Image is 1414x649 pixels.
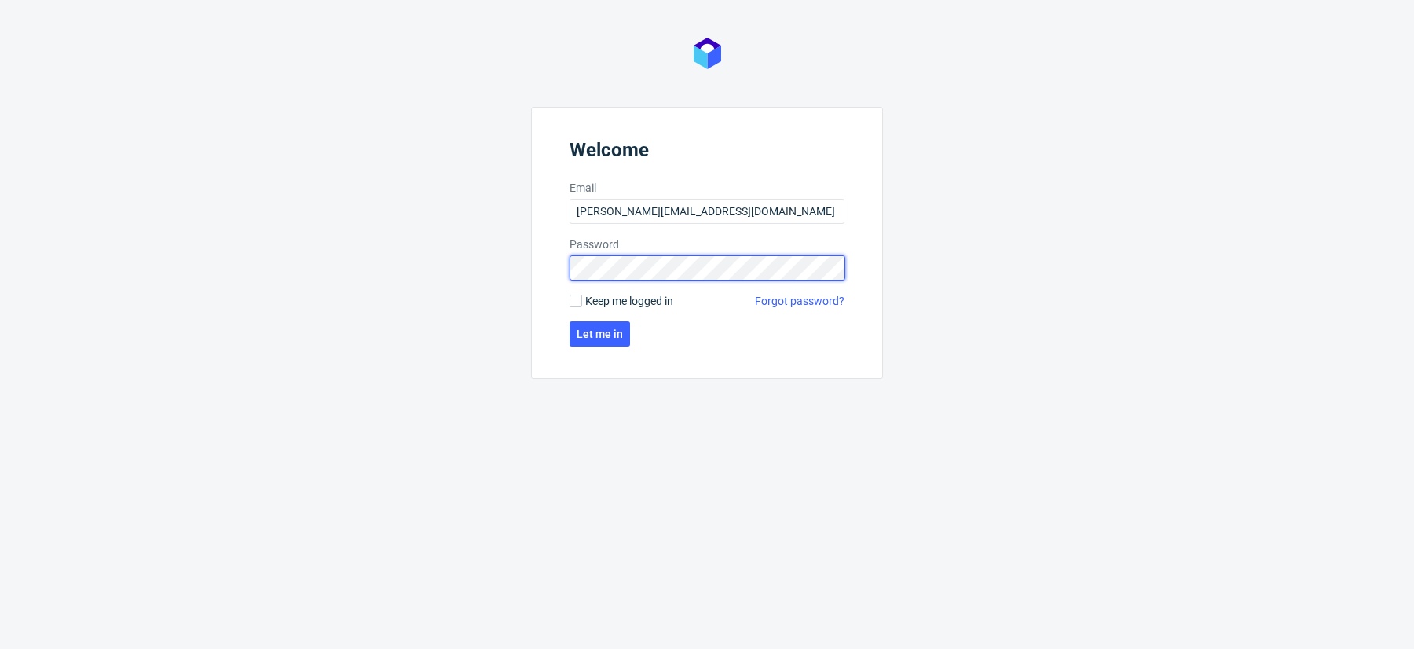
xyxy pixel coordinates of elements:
input: you@youremail.com [570,199,844,224]
label: Password [570,236,844,252]
span: Keep me logged in [585,293,673,309]
header: Welcome [570,139,844,167]
button: Let me in [570,321,630,346]
label: Email [570,180,844,196]
a: Forgot password? [755,293,844,309]
span: Let me in [577,328,623,339]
